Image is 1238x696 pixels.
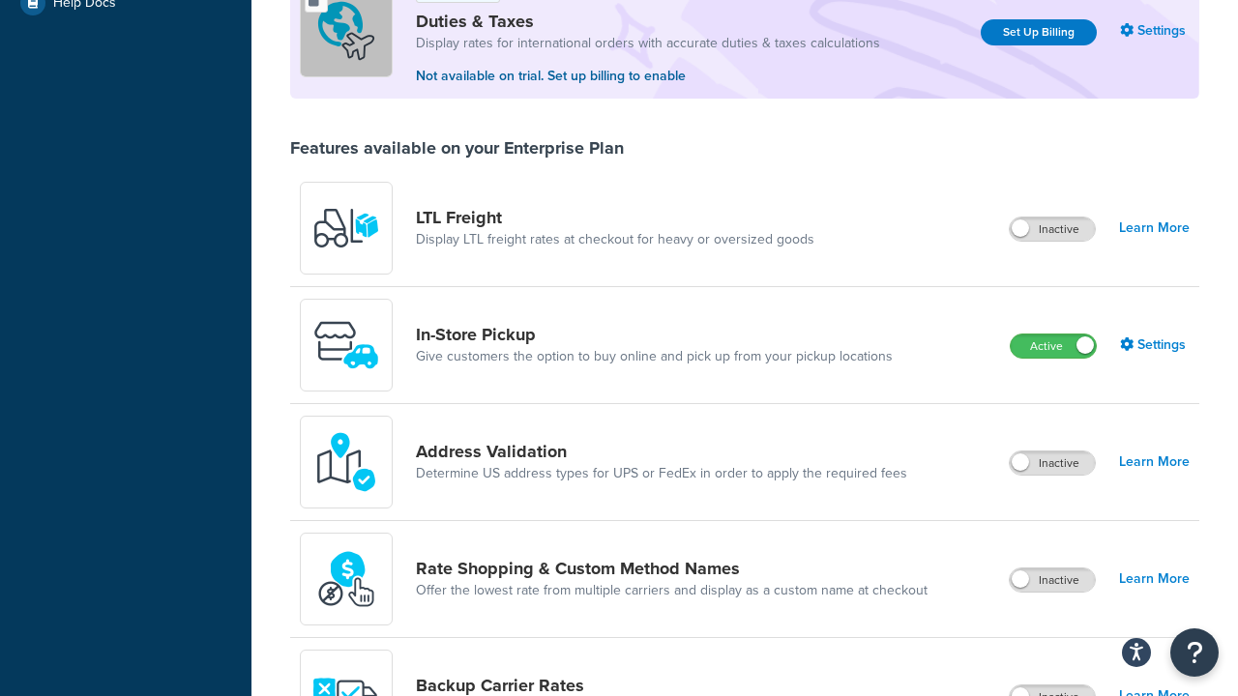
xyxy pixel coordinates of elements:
a: Display rates for international orders with accurate duties & taxes calculations [416,34,880,53]
a: Learn More [1119,449,1190,476]
a: Settings [1120,17,1190,44]
a: Duties & Taxes [416,11,880,32]
a: Backup Carrier Rates [416,675,913,696]
a: LTL Freight [416,207,814,228]
a: Display LTL freight rates at checkout for heavy or oversized goods [416,230,814,249]
label: Inactive [1010,451,1095,475]
a: Give customers the option to buy online and pick up from your pickup locations [416,347,893,366]
button: Open Resource Center [1170,628,1219,677]
a: Offer the lowest rate from multiple carriers and display as a custom name at checkout [416,581,928,600]
label: Inactive [1010,568,1095,592]
img: wfgcfpwTIucLEAAAAASUVORK5CYII= [312,311,380,379]
a: In-Store Pickup [416,324,893,345]
div: Features available on your Enterprise Plan [290,137,624,159]
a: Learn More [1119,215,1190,242]
a: Rate Shopping & Custom Method Names [416,558,928,579]
a: Learn More [1119,565,1190,593]
a: Determine US address types for UPS or FedEx in order to apply the required fees [416,464,907,483]
img: kIG8fy0lQAAAABJRU5ErkJggg== [312,428,380,496]
a: Address Validation [416,441,907,462]
p: Not available on trial. Set up billing to enable [416,66,880,87]
img: icon-duo-feat-rate-shopping-ecdd8bed.png [312,545,380,613]
img: y79ZsPf0fXUFUhFXDzUgf+ktZg5F2+ohG75+v3d2s1D9TjoU8PiyCIluIjV41seZevKCRuEjTPPOKHJsQcmKCXGdfprl3L4q7... [312,194,380,262]
label: Active [1011,334,1096,358]
a: Set Up Billing [981,19,1097,45]
a: Settings [1120,332,1190,359]
label: Inactive [1010,217,1095,241]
